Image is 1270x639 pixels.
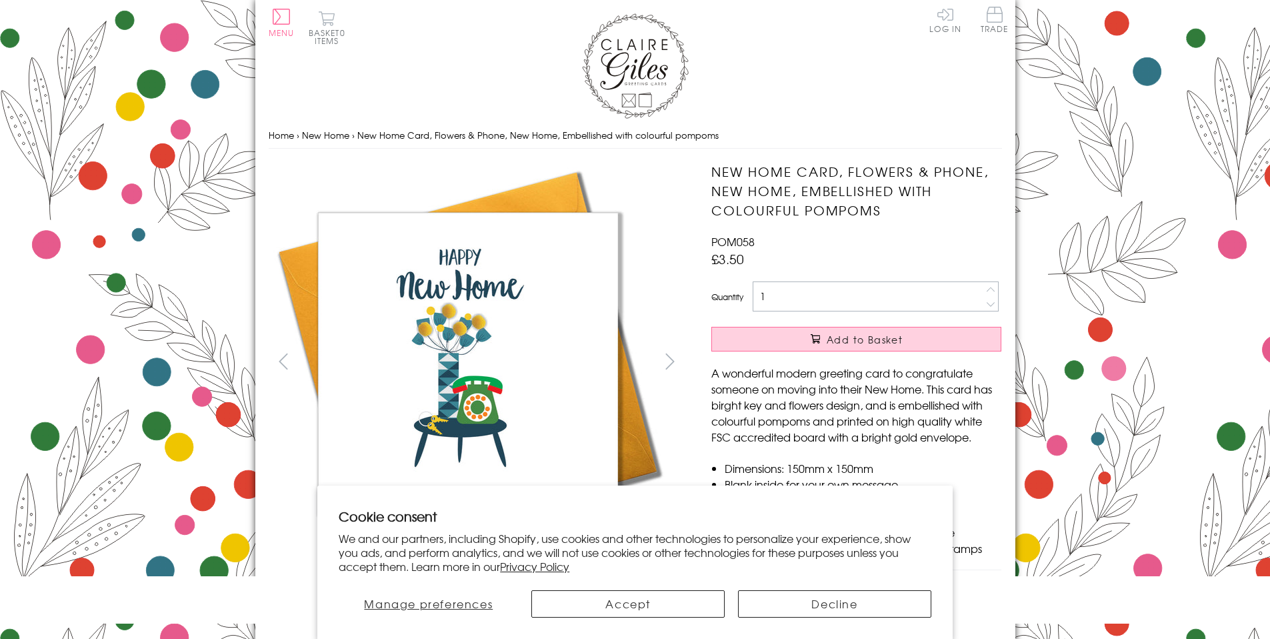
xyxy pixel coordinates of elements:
button: Manage preferences [339,590,518,618]
button: next [655,346,685,376]
span: 0 items [315,27,345,47]
span: Manage preferences [364,596,493,612]
span: New Home Card, Flowers & Phone, New Home, Embellished with colourful pompoms [357,129,719,141]
img: Claire Giles Greetings Cards [582,13,689,119]
span: Add to Basket [827,333,903,346]
nav: breadcrumbs [269,122,1002,149]
h1: New Home Card, Flowers & Phone, New Home, Embellished with colourful pompoms [711,162,1001,219]
button: Basket0 items [309,11,345,45]
a: Trade [981,7,1009,35]
span: POM058 [711,233,755,249]
a: Log In [929,7,961,33]
a: Privacy Policy [500,558,569,574]
button: Decline [738,590,931,618]
img: New Home Card, Flowers & Phone, New Home, Embellished with colourful pompoms [268,162,668,562]
span: £3.50 [711,249,744,268]
span: Menu [269,27,295,39]
button: Menu [269,9,295,37]
a: New Home [302,129,349,141]
a: Home [269,129,294,141]
label: Quantity [711,291,743,303]
li: Blank inside for your own message [725,476,1001,492]
p: A wonderful modern greeting card to congratulate someone on moving into their New Home. This card... [711,365,1001,445]
button: prev [269,346,299,376]
span: › [297,129,299,141]
span: Trade [981,7,1009,33]
button: Accept [531,590,725,618]
span: › [352,129,355,141]
img: New Home Card, Flowers & Phone, New Home, Embellished with colourful pompoms [685,162,1085,554]
p: We and our partners, including Shopify, use cookies and other technologies to personalize your ex... [339,532,931,573]
h2: Cookie consent [339,507,931,526]
li: Dimensions: 150mm x 150mm [725,460,1001,476]
button: Add to Basket [711,327,1001,352]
